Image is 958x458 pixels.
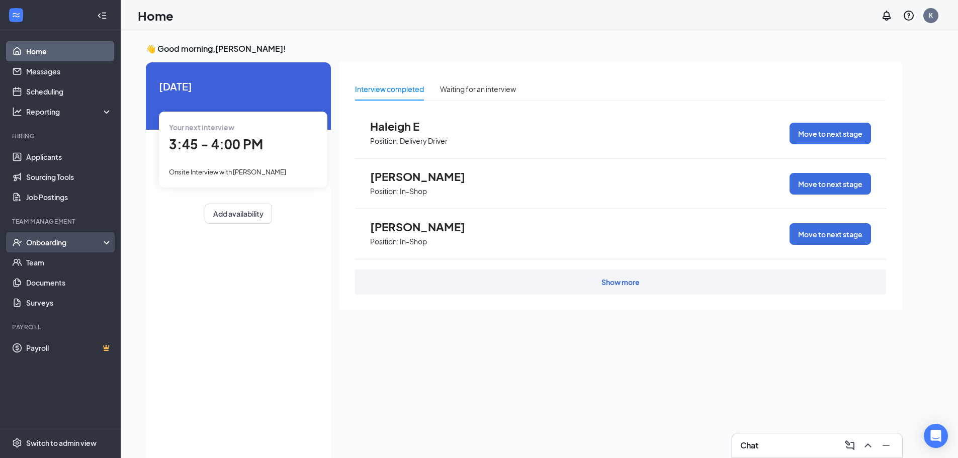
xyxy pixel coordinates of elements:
[355,83,424,95] div: Interview completed
[26,438,97,448] div: Switch to admin view
[146,43,902,54] h3: 👋 Good morning, [PERSON_NAME] !
[370,136,399,146] p: Position:
[26,61,112,81] a: Messages
[790,223,871,245] button: Move to next stage
[929,11,933,20] div: K
[370,120,481,133] span: Haleigh E
[370,220,481,233] span: [PERSON_NAME]
[26,167,112,187] a: Sourcing Tools
[12,132,110,140] div: Hiring
[12,107,22,117] svg: Analysis
[878,437,894,453] button: Minimize
[12,438,22,448] svg: Settings
[205,204,272,224] button: Add availability
[370,187,399,196] p: Position:
[740,440,758,451] h3: Chat
[26,272,112,293] a: Documents
[26,237,104,247] div: Onboarding
[440,83,516,95] div: Waiting for an interview
[790,173,871,195] button: Move to next stage
[924,424,948,448] div: Open Intercom Messenger
[159,78,318,94] span: [DATE]
[97,11,107,21] svg: Collapse
[26,41,112,61] a: Home
[12,323,110,331] div: Payroll
[903,10,915,22] svg: QuestionInfo
[26,187,112,207] a: Job Postings
[26,252,112,272] a: Team
[370,170,481,183] span: [PERSON_NAME]
[12,237,22,247] svg: UserCheck
[790,123,871,144] button: Move to next stage
[370,237,399,246] p: Position:
[169,168,286,176] span: Onsite Interview with [PERSON_NAME]
[26,338,112,358] a: PayrollCrown
[26,107,113,117] div: Reporting
[400,136,448,146] p: Delivery Driver
[860,437,876,453] button: ChevronUp
[11,10,21,20] svg: WorkstreamLogo
[842,437,858,453] button: ComposeMessage
[12,217,110,226] div: Team Management
[169,123,234,132] span: Your next interview
[138,7,173,24] h1: Home
[26,81,112,102] a: Scheduling
[844,439,856,451] svg: ComposeMessage
[400,187,427,196] p: In-Shop
[400,237,427,246] p: In-Shop
[862,439,874,451] svg: ChevronUp
[26,147,112,167] a: Applicants
[26,293,112,313] a: Surveys
[169,136,263,152] span: 3:45 - 4:00 PM
[601,277,640,287] div: Show more
[881,10,893,22] svg: Notifications
[880,439,892,451] svg: Minimize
